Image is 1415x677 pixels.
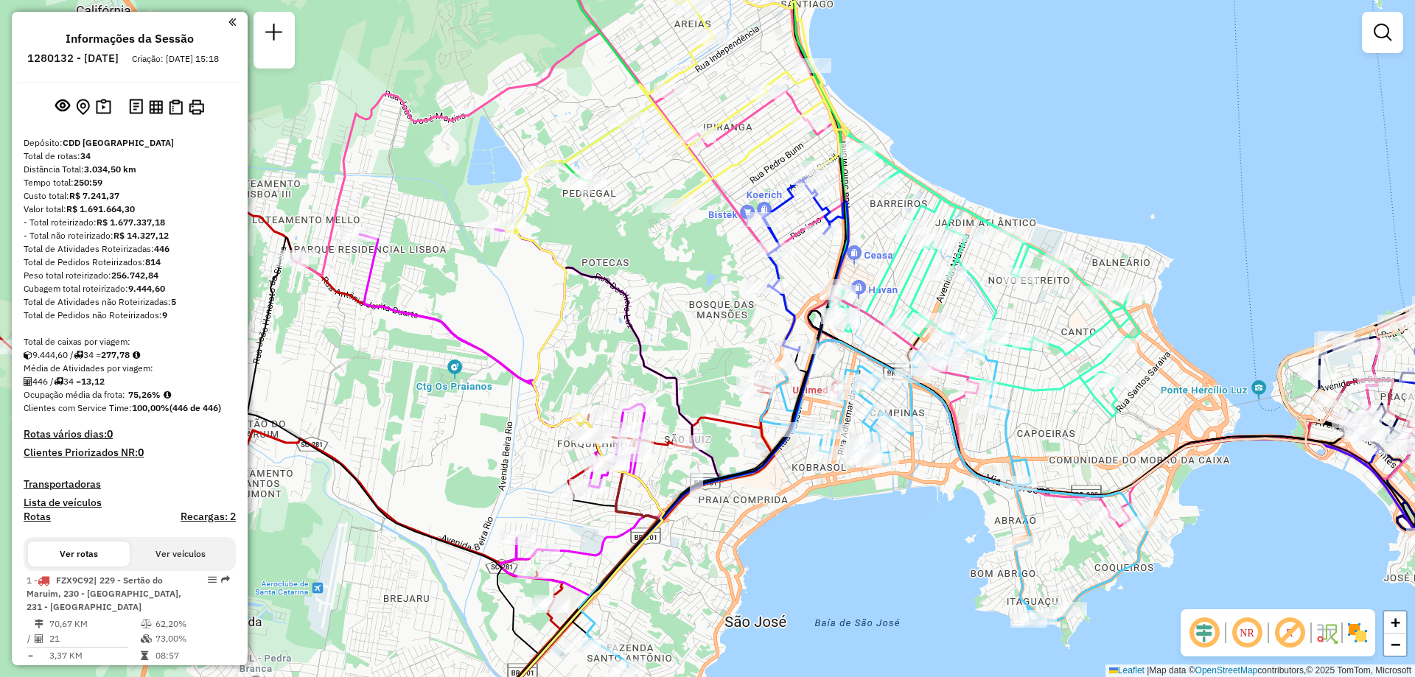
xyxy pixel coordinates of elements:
[155,648,229,663] td: 08:57
[97,217,165,228] strong: R$ 1.677.337,18
[1195,665,1258,676] a: OpenStreetMap
[24,375,236,388] div: 446 / 34 =
[27,575,181,612] span: 1 -
[154,243,170,254] strong: 446
[49,617,140,631] td: 70,67 KM
[24,256,236,269] div: Total de Pedidos Roteirizados:
[93,96,114,119] button: Painel de Sugestão
[171,296,176,307] strong: 5
[69,190,119,201] strong: R$ 7.241,37
[24,295,236,309] div: Total de Atividades não Roteirizadas:
[130,541,231,566] button: Ver veículos
[133,351,140,359] i: Meta Caixas/viagem: 172,72 Diferença: 105,06
[63,137,174,148] strong: CDD [GEOGRAPHIC_DATA]
[56,575,94,586] span: FZX9C92
[24,163,236,176] div: Distância Total:
[54,377,63,386] i: Total de rotas
[1368,18,1397,47] a: Exibir filtros
[141,620,152,628] i: % de utilização do peso
[1391,635,1400,653] span: −
[1187,615,1222,650] span: Ocultar deslocamento
[24,402,132,413] span: Clientes com Service Time:
[74,351,83,359] i: Total de rotas
[24,309,236,322] div: Total de Pedidos não Roteirizados:
[84,164,136,175] strong: 3.034,50 km
[138,446,144,459] strong: 0
[24,150,236,163] div: Total de rotas:
[618,422,654,437] div: Atividade não roteirizada - ICO INTEGRACAO LOCAC
[24,497,236,509] h4: Lista de veículos
[141,634,152,643] i: % de utilização da cubagem
[155,617,229,631] td: 62,20%
[221,575,230,584] em: Rota exportada
[24,136,236,150] div: Depósito:
[24,189,236,203] div: Custo total:
[170,402,221,413] strong: (446 de 446)
[27,575,181,612] span: | 229 - Sertão do Maruim, 230 - [GEOGRAPHIC_DATA], 231 - [GEOGRAPHIC_DATA]
[24,282,236,295] div: Cubagem total roteirizado:
[66,203,135,214] strong: R$ 1.691.664,30
[1391,613,1400,631] span: +
[145,256,161,267] strong: 814
[164,390,171,399] em: Média calculada utilizando a maior ocupação (%Peso ou %Cubagem) de cada rota da sessão. Rotas cro...
[128,389,161,400] strong: 75,26%
[24,269,236,282] div: Peso total roteirizado:
[28,541,130,566] button: Ver rotas
[24,478,236,491] h4: Transportadoras
[181,511,236,523] h4: Recargas: 2
[126,52,225,66] div: Criação: [DATE] 15:18
[1346,621,1369,645] img: Exibir/Ocultar setores
[24,511,51,523] a: Rotas
[49,648,140,663] td: 3,37 KM
[24,362,236,375] div: Média de Atividades por viagem:
[1147,665,1149,676] span: |
[111,270,158,281] strong: 256.742,84
[24,242,236,256] div: Total de Atividades Roteirizadas:
[186,97,207,118] button: Imprimir Rotas
[24,348,236,362] div: 9.444,60 / 34 =
[146,97,166,116] button: Visualizar relatório de Roteirização
[166,97,186,118] button: Visualizar Romaneio
[66,32,194,46] h4: Informações da Sessão
[162,309,167,320] strong: 9
[155,631,229,646] td: 73,00%
[141,651,148,660] i: Tempo total em rota
[80,150,91,161] strong: 34
[81,376,105,387] strong: 13,12
[1272,615,1307,650] span: Exibir rótulo
[1105,664,1415,677] div: Map data © contributors,© 2025 TomTom, Microsoft
[24,216,236,229] div: - Total roteirizado:
[35,620,43,628] i: Distância Total
[1384,611,1406,634] a: Zoom in
[49,631,140,646] td: 21
[126,96,146,119] button: Logs desbloquear sessão
[107,427,113,441] strong: 0
[24,335,236,348] div: Total de caixas por viagem:
[228,13,236,30] a: Clique aqui para minimizar o painel
[24,377,32,386] i: Total de Atividades
[1229,615,1265,650] span: Ocultar NR
[74,177,102,188] strong: 250:59
[35,634,43,643] i: Total de Atividades
[24,446,236,459] h4: Clientes Priorizados NR:
[24,428,236,441] h4: Rotas vários dias:
[27,648,34,663] td: =
[113,230,169,241] strong: R$ 14.327,12
[24,351,32,359] i: Cubagem total roteirizado
[24,176,236,189] div: Tempo total:
[27,52,119,65] h6: 1280132 - [DATE]
[259,18,289,51] a: Nova sessão e pesquisa
[1384,634,1406,656] a: Zoom out
[101,349,130,360] strong: 277,78
[24,229,236,242] div: - Total não roteirizado:
[1109,665,1145,676] a: Leaflet
[208,575,217,584] em: Opções
[52,95,73,119] button: Exibir sessão original
[132,402,170,413] strong: 100,00%
[24,203,236,216] div: Valor total:
[27,631,34,646] td: /
[24,389,125,400] span: Ocupação média da frota:
[73,96,93,119] button: Centralizar mapa no depósito ou ponto de apoio
[1315,621,1338,645] img: Fluxo de ruas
